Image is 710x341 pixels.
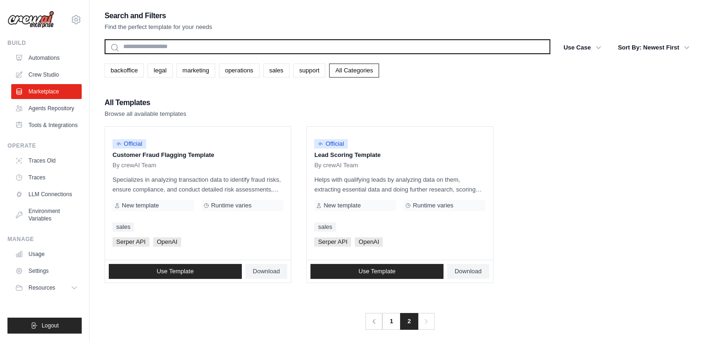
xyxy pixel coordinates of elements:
[11,84,82,99] a: Marketplace
[314,222,336,232] a: sales
[105,9,212,22] h2: Search and Filters
[11,118,82,133] a: Tools & Integrations
[176,64,215,78] a: marketing
[558,39,607,56] button: Use Case
[263,64,289,78] a: sales
[112,175,283,194] p: Specializes in analyzing transaction data to identify fraud risks, ensure compliance, and conduct...
[28,284,55,291] span: Resources
[382,313,401,330] a: 1
[7,142,82,149] div: Operate
[11,153,82,168] a: Traces Old
[105,96,186,109] h2: All Templates
[253,268,280,275] span: Download
[447,264,489,279] a: Download
[11,101,82,116] a: Agents Repository
[314,150,485,160] p: Lead Scoring Template
[11,280,82,295] button: Resources
[7,235,82,243] div: Manage
[11,204,82,226] a: Environment Variables
[112,222,134,232] a: sales
[365,313,435,330] nav: Pagination
[455,268,482,275] span: Download
[153,237,181,247] span: OpenAI
[612,39,695,56] button: Sort By: Newest First
[112,139,146,149] span: Official
[112,237,149,247] span: Serper API
[314,175,485,194] p: Helps with qualifying leads by analyzing data on them, extracting essential data and doing furthe...
[413,202,453,209] span: Runtime varies
[122,202,159,209] span: New template
[11,247,82,262] a: Usage
[310,264,443,279] a: Use Template
[323,202,360,209] span: New template
[105,22,212,32] p: Find the perfect template for your needs
[42,322,59,329] span: Logout
[329,64,379,78] a: All Categories
[293,64,325,78] a: support
[148,64,172,78] a: legal
[314,237,351,247] span: Serper API
[400,313,418,330] span: 2
[314,139,348,149] span: Official
[246,264,288,279] a: Download
[355,237,383,247] span: OpenAI
[109,264,242,279] a: Use Template
[11,50,82,65] a: Automations
[157,268,194,275] span: Use Template
[219,64,260,78] a: operations
[105,64,144,78] a: backoffice
[7,318,82,334] button: Logout
[11,187,82,202] a: LLM Connections
[11,263,82,278] a: Settings
[7,11,54,28] img: Logo
[112,150,283,160] p: Customer Fraud Flagging Template
[314,162,358,169] span: By crewAI Team
[359,268,395,275] span: Use Template
[11,67,82,82] a: Crew Studio
[112,162,156,169] span: By crewAI Team
[211,202,252,209] span: Runtime varies
[7,39,82,47] div: Build
[105,109,186,119] p: Browse all available templates
[11,170,82,185] a: Traces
